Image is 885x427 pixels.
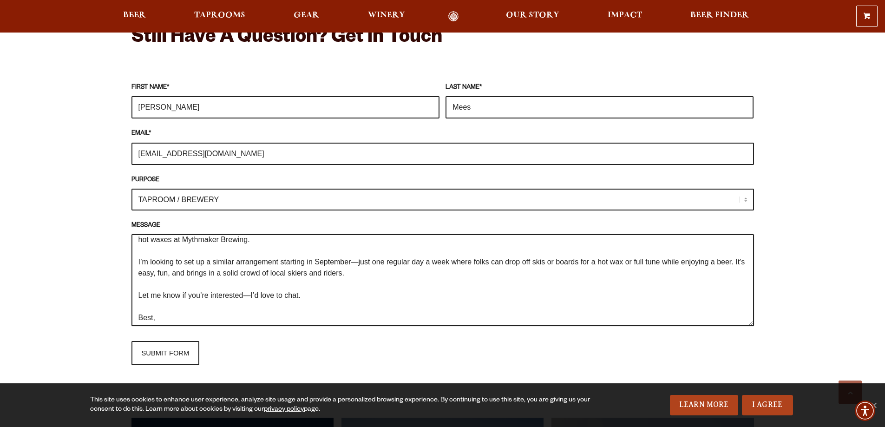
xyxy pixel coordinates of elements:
a: Beer Finder [684,11,755,22]
div: Accessibility Menu [855,401,875,421]
label: PURPOSE [131,175,754,185]
a: I Agree [742,395,793,415]
h2: Still Have A Question? Get in Touch [131,27,754,50]
a: Beer [117,11,152,22]
span: Beer [123,12,146,19]
label: FIRST NAME [131,83,439,93]
abbr: required [167,85,169,91]
span: Taprooms [194,12,245,19]
label: LAST NAME [446,83,754,93]
a: Learn More [670,395,738,415]
span: Gear [294,12,319,19]
a: Gear [288,11,325,22]
abbr: required [479,85,482,91]
span: Beer Finder [690,12,749,19]
a: Odell Home [436,11,471,22]
a: Taprooms [188,11,251,22]
div: This site uses cookies to enhance user experience, analyze site usage and provide a personalized ... [90,396,593,414]
input: SUBMIT FORM [131,341,200,365]
span: Impact [608,12,642,19]
a: Impact [602,11,648,22]
a: privacy policy [264,406,304,414]
a: Our Story [500,11,565,22]
label: MESSAGE [131,221,754,231]
a: Winery [362,11,411,22]
span: Our Story [506,12,559,19]
label: EMAIL [131,129,754,139]
abbr: required [149,131,151,137]
a: Scroll to top [839,381,862,404]
span: Winery [368,12,405,19]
